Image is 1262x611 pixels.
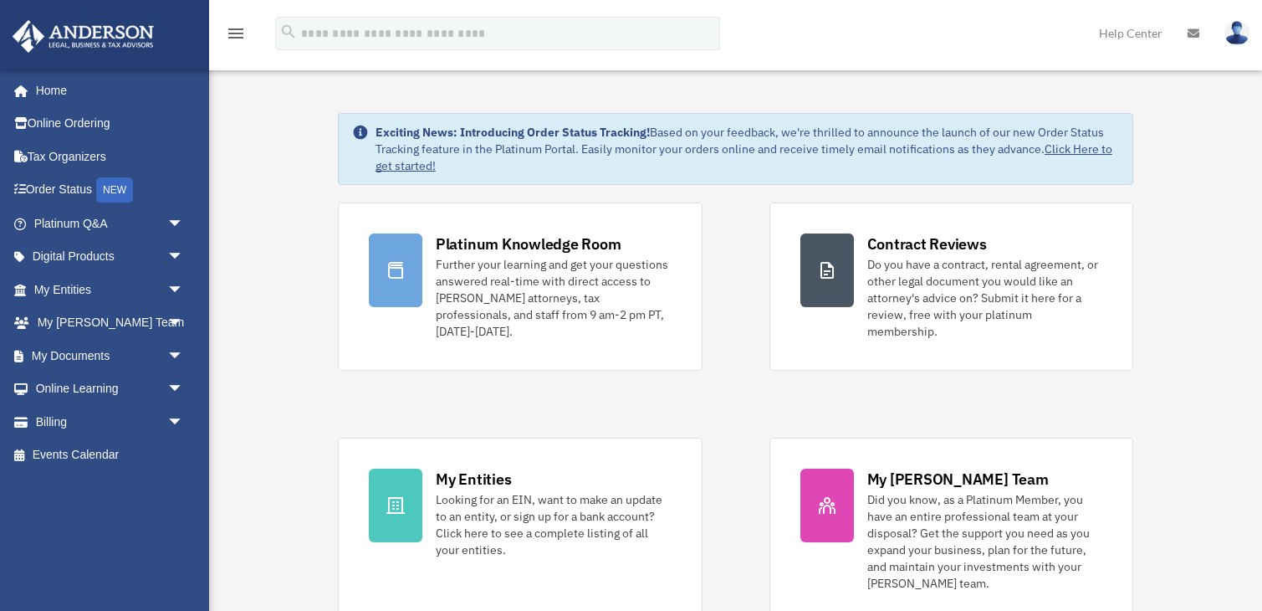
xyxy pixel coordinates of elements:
[167,372,201,407] span: arrow_drop_down
[436,491,672,558] div: Looking for an EIN, want to make an update to an entity, or sign up for a bank account? Click her...
[226,23,246,44] i: menu
[12,372,209,406] a: Online Learningarrow_drop_down
[96,177,133,203] div: NEW
[867,234,987,254] div: Contract Reviews
[167,240,201,275] span: arrow_drop_down
[12,240,209,274] a: Digital Productsarrow_drop_down
[867,491,1103,592] div: Did you know, as a Platinum Member, you have an entire professional team at your disposal? Get th...
[167,273,201,307] span: arrow_drop_down
[376,141,1112,173] a: Click Here to get started!
[167,207,201,241] span: arrow_drop_down
[8,20,159,53] img: Anderson Advisors Platinum Portal
[376,124,1119,174] div: Based on your feedback, we're thrilled to announce the launch of our new Order Status Tracking fe...
[12,74,201,107] a: Home
[12,140,209,173] a: Tax Organizers
[436,469,511,490] div: My Entities
[867,469,1049,490] div: My [PERSON_NAME] Team
[12,405,209,439] a: Billingarrow_drop_down
[769,203,1134,371] a: Contract Reviews Do you have a contract, rental agreement, or other legal document you would like...
[167,405,201,439] span: arrow_drop_down
[1224,21,1249,45] img: User Pic
[436,256,672,340] div: Further your learning and get your questions answered real-time with direct access to [PERSON_NAM...
[12,107,209,141] a: Online Ordering
[12,207,209,240] a: Platinum Q&Aarrow_drop_down
[376,125,650,140] strong: Exciting News: Introducing Order Status Tracking!
[226,29,246,44] a: menu
[167,339,201,373] span: arrow_drop_down
[12,339,209,372] a: My Documentsarrow_drop_down
[12,439,209,472] a: Events Calendar
[12,306,209,340] a: My [PERSON_NAME] Teamarrow_drop_down
[436,234,621,254] div: Platinum Knowledge Room
[867,256,1103,340] div: Do you have a contract, rental agreement, or other legal document you would like an attorney's ad...
[12,273,209,306] a: My Entitiesarrow_drop_down
[279,23,298,41] i: search
[338,203,703,371] a: Platinum Knowledge Room Further your learning and get your questions answered real-time with dire...
[12,173,209,208] a: Order StatusNEW
[167,306,201,341] span: arrow_drop_down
